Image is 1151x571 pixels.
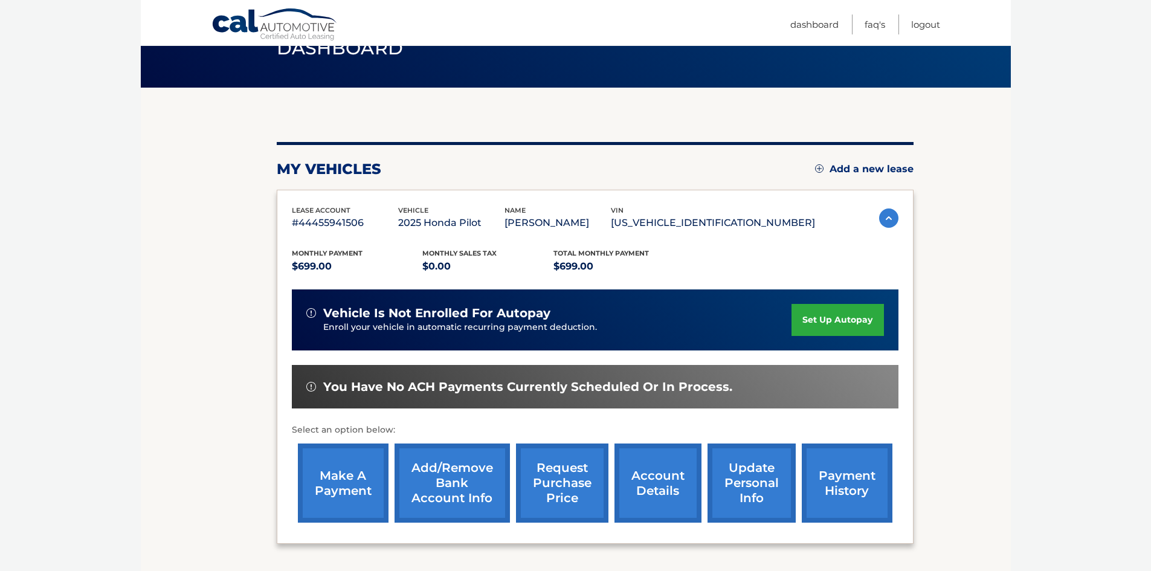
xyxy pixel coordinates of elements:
[422,249,497,257] span: Monthly sales Tax
[398,206,428,215] span: vehicle
[553,249,649,257] span: Total Monthly Payment
[611,215,815,231] p: [US_VEHICLE_IDENTIFICATION_NUMBER]
[292,215,398,231] p: #44455941506
[553,258,685,275] p: $699.00
[708,444,796,523] a: update personal info
[611,206,624,215] span: vin
[614,444,701,523] a: account details
[292,249,363,257] span: Monthly Payment
[292,206,350,215] span: lease account
[306,308,316,318] img: alert-white.svg
[865,15,885,34] a: FAQ's
[505,206,526,215] span: name
[323,306,550,321] span: vehicle is not enrolled for autopay
[395,444,510,523] a: Add/Remove bank account info
[815,164,824,173] img: add.svg
[306,382,316,392] img: alert-white.svg
[292,423,898,437] p: Select an option below:
[516,444,608,523] a: request purchase price
[277,160,381,178] h2: my vehicles
[277,37,404,59] span: Dashboard
[815,163,914,175] a: Add a new lease
[422,258,553,275] p: $0.00
[879,208,898,228] img: accordion-active.svg
[323,321,792,334] p: Enroll your vehicle in automatic recurring payment deduction.
[398,215,505,231] p: 2025 Honda Pilot
[298,444,389,523] a: make a payment
[292,258,423,275] p: $699.00
[911,15,940,34] a: Logout
[792,304,883,336] a: set up autopay
[802,444,892,523] a: payment history
[790,15,839,34] a: Dashboard
[505,215,611,231] p: [PERSON_NAME]
[211,8,338,43] a: Cal Automotive
[323,379,732,395] span: You have no ACH payments currently scheduled or in process.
